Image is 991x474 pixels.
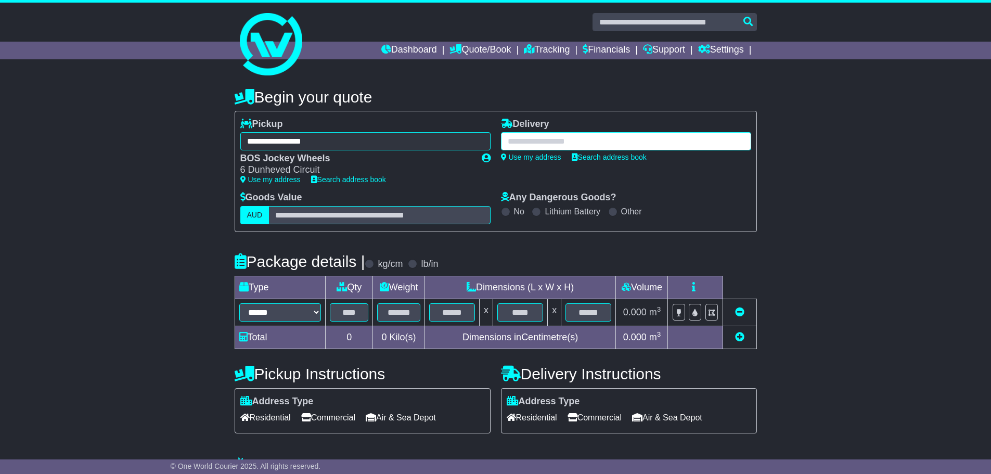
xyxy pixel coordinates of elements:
h4: Package details | [235,253,365,270]
a: Quote/Book [449,42,511,59]
label: AUD [240,206,269,224]
td: Dimensions in Centimetre(s) [424,326,616,349]
td: x [548,299,561,326]
span: m [649,307,661,317]
span: © One World Courier 2025. All rights reserved. [171,462,321,470]
a: Financials [583,42,630,59]
td: Volume [616,276,668,299]
a: Tracking [524,42,570,59]
sup: 3 [657,305,661,313]
label: Any Dangerous Goods? [501,192,616,203]
a: Add new item [735,332,744,342]
h4: Begin your quote [235,88,757,106]
sup: 3 [657,330,661,338]
td: Kilo(s) [373,326,424,349]
label: Lithium Battery [545,207,600,216]
span: Residential [507,409,557,426]
a: Settings [698,42,744,59]
a: Use my address [501,153,561,161]
label: Goods Value [240,192,302,203]
h4: Warranty & Insurance [235,457,757,474]
span: Commercial [301,409,355,426]
div: BOS Jockey Wheels [240,153,471,164]
span: 0.000 [623,332,647,342]
td: Total [235,326,326,349]
span: 0.000 [623,307,647,317]
span: Commercial [568,409,622,426]
td: Type [235,276,326,299]
label: Pickup [240,119,283,130]
td: 0 [326,326,373,349]
span: Air & Sea Depot [632,409,702,426]
a: Dashboard [381,42,437,59]
span: m [649,332,661,342]
label: No [514,207,524,216]
span: 0 [382,332,387,342]
label: lb/in [421,259,438,270]
h4: Delivery Instructions [501,365,757,382]
a: Use my address [240,175,301,184]
h4: Pickup Instructions [235,365,491,382]
td: x [480,299,493,326]
label: Other [621,207,642,216]
label: Delivery [501,119,549,130]
label: kg/cm [378,259,403,270]
a: Search address book [311,175,386,184]
a: Search address book [572,153,647,161]
span: Air & Sea Depot [366,409,436,426]
td: Weight [373,276,424,299]
td: Dimensions (L x W x H) [424,276,616,299]
div: 6 Dunheved Circuit [240,164,471,176]
td: Qty [326,276,373,299]
label: Address Type [507,396,580,407]
span: Residential [240,409,291,426]
a: Remove this item [735,307,744,317]
a: Support [643,42,685,59]
label: Address Type [240,396,314,407]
